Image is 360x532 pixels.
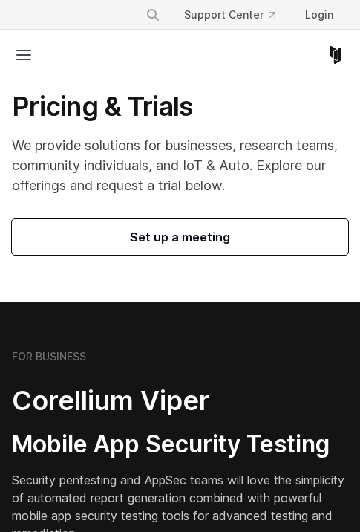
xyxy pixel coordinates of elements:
[172,1,287,28] a: Support Center
[12,135,348,195] p: We provide solutions for businesses, research teams, community individuals, and IoT & Auto. Explo...
[12,384,348,418] h2: Corellium Viper
[293,1,345,28] a: Login
[12,219,348,255] a: Set up a meeting
[327,46,345,64] a: Corellium Home
[140,1,166,28] button: Search
[12,350,86,363] h6: FOR BUSINESS
[12,429,348,459] h3: Mobile App Security Testing
[30,228,330,246] span: Set up a meeting
[134,1,345,28] div: Navigation Menu
[12,90,348,123] h1: Pricing & Trials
